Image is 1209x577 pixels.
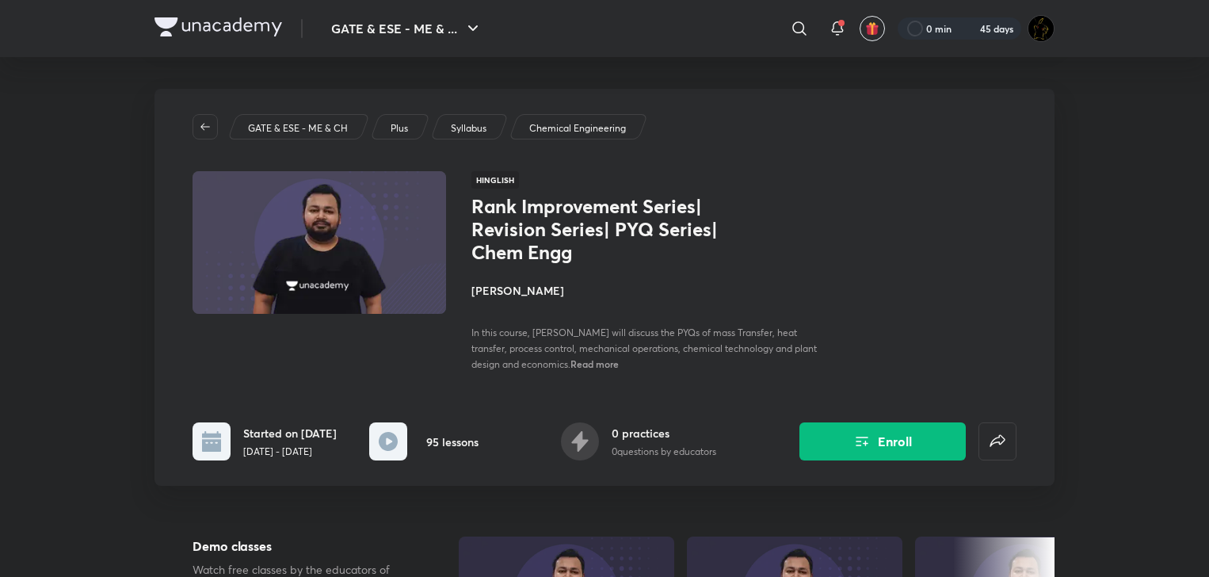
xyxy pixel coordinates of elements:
button: GATE & ESE - ME & ... [322,13,492,44]
p: 0 questions by educators [612,445,716,459]
img: avatar [865,21,879,36]
a: Plus [388,121,411,136]
h6: Started on [DATE] [243,425,337,441]
a: Syllabus [448,121,490,136]
button: avatar [860,16,885,41]
h6: 0 practices [612,425,716,441]
h6: 95 lessons [426,434,479,450]
a: GATE & ESE - ME & CH [246,121,351,136]
img: Ranit Maity01 [1028,15,1055,42]
img: Thumbnail [190,170,448,315]
p: Plus [391,121,408,136]
p: [DATE] - [DATE] [243,445,337,459]
h1: Rank Improvement Series| Revision Series| PYQ Series| Chem Engg [471,195,730,263]
span: In this course, [PERSON_NAME] will discuss the PYQs of mass Transfer, heat transfer, process cont... [471,327,817,370]
button: false [978,422,1016,460]
span: Hinglish [471,171,519,189]
h5: Demo classes [193,537,408,556]
img: Company Logo [154,17,282,36]
button: Enroll [799,422,966,460]
span: Read more [570,357,619,370]
img: streak [961,21,977,36]
p: GATE & ESE - ME & CH [248,121,348,136]
a: Chemical Engineering [527,121,629,136]
p: Syllabus [451,121,486,136]
p: Chemical Engineering [529,121,626,136]
h4: [PERSON_NAME] [471,282,826,299]
a: Company Logo [154,17,282,40]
